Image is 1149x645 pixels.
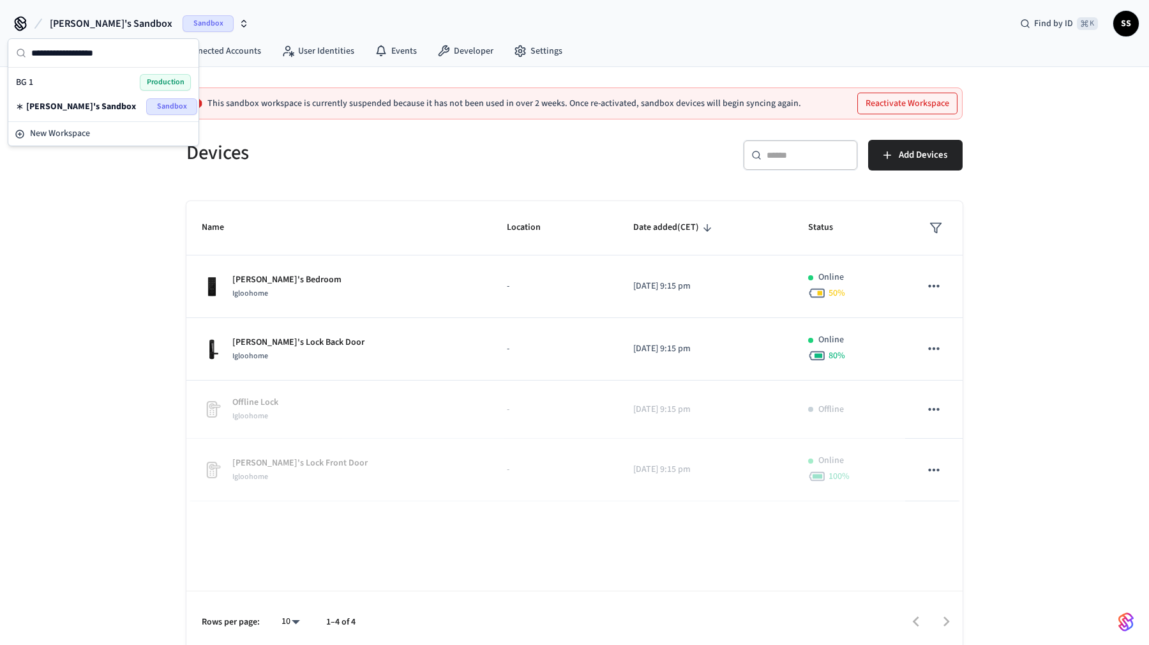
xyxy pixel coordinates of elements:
[271,40,364,63] a: User Identities
[50,16,172,31] span: [PERSON_NAME]'s Sandbox
[202,218,241,238] span: Name
[507,280,602,293] p: -
[8,68,199,121] div: Suggestions
[858,93,957,114] button: Reactivate Workspace
[232,396,278,409] p: Offline Lock
[186,140,567,166] h5: Devices
[507,218,557,238] span: Location
[275,612,306,631] div: 10
[232,273,342,287] p: [PERSON_NAME]'s Bedroom
[818,403,844,416] p: Offline
[202,616,260,629] p: Rows per page:
[1077,17,1098,30] span: ⌘ K
[10,123,197,144] button: New Workspace
[633,218,716,238] span: Date added(CET)
[829,287,845,300] span: 50 %
[232,336,364,349] p: [PERSON_NAME]'s Lock Back Door
[829,470,850,483] span: 100 %
[232,411,268,421] span: Igloohome
[899,147,947,163] span: Add Devices
[633,342,778,356] p: [DATE] 9:15 pm
[186,201,963,501] table: sticky table
[1118,612,1134,632] img: SeamLogoGradient.69752ec5.svg
[1115,12,1138,35] span: SS
[26,100,136,113] span: [PERSON_NAME]'s Sandbox
[232,288,268,299] span: Igloohome
[818,454,844,467] p: Online
[146,98,197,115] span: Sandbox
[30,127,90,140] span: New Workspace
[868,140,963,171] button: Add Devices
[232,471,268,482] span: Igloohome
[202,399,222,420] img: Placeholder Lock Image
[507,403,602,416] p: -
[633,463,778,476] p: [DATE] 9:15 pm
[202,460,222,480] img: Placeholder Lock Image
[507,342,602,356] p: -
[183,15,234,32] span: Sandbox
[808,218,850,238] span: Status
[1034,17,1073,30] span: Find by ID
[232,351,268,361] span: Igloohome
[633,403,778,416] p: [DATE] 9:15 pm
[364,40,427,63] a: Events
[1010,12,1108,35] div: Find by ID⌘ K
[16,76,33,89] span: BG 1
[202,277,222,297] img: igloohome_deadbolt_2e
[818,271,844,284] p: Online
[818,333,844,347] p: Online
[829,349,845,362] span: 80 %
[507,463,602,476] p: -
[140,74,191,91] span: Production
[326,616,356,629] p: 1–4 of 4
[156,40,271,63] a: Connected Accounts
[232,457,368,470] p: [PERSON_NAME]'s Lock Front Door
[207,98,801,109] p: This sandbox workspace is currently suspended because it has not been used in over 2 weeks. Once ...
[427,40,504,63] a: Developer
[504,40,573,63] a: Settings
[633,280,778,293] p: [DATE] 9:15 pm
[1113,11,1139,36] button: SS
[202,339,222,360] img: igloohome_mortise_2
